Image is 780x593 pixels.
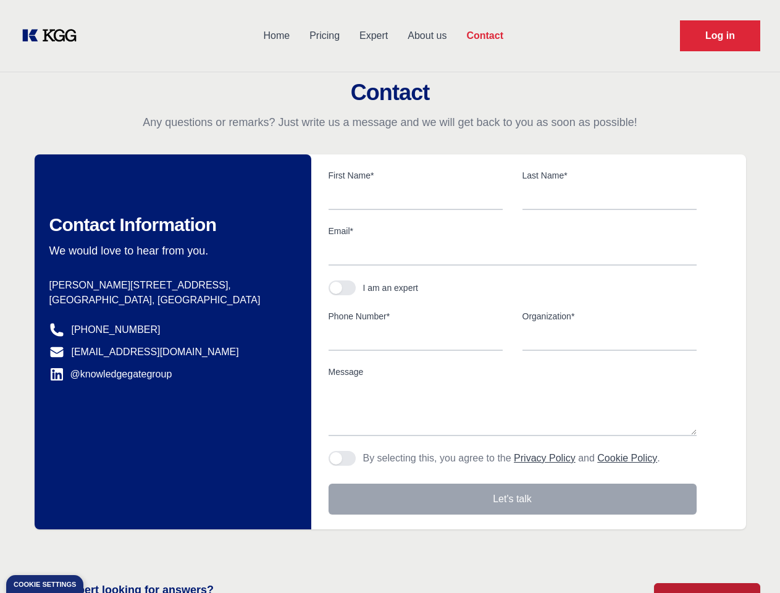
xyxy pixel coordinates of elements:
p: [PERSON_NAME][STREET_ADDRESS], [49,278,291,293]
h2: Contact Information [49,214,291,236]
button: Let's talk [329,484,697,515]
p: By selecting this, you agree to the and . [363,451,660,466]
h2: Contact [15,80,765,105]
p: Any questions or remarks? Just write us a message and we will get back to you as soon as possible! [15,115,765,130]
label: Email* [329,225,697,237]
a: Privacy Policy [514,453,576,463]
label: Last Name* [522,169,697,182]
iframe: Chat Widget [718,534,780,593]
label: Phone Number* [329,310,503,322]
a: Home [253,20,300,52]
a: [PHONE_NUMBER] [72,322,161,337]
a: Cookie Policy [597,453,657,463]
a: Contact [456,20,513,52]
a: KOL Knowledge Platform: Talk to Key External Experts (KEE) [20,26,86,46]
label: Message [329,366,697,378]
a: [EMAIL_ADDRESS][DOMAIN_NAME] [72,345,239,360]
a: @knowledgegategroup [49,367,172,382]
a: Pricing [300,20,350,52]
p: [GEOGRAPHIC_DATA], [GEOGRAPHIC_DATA] [49,293,291,308]
a: Request Demo [680,20,760,51]
label: First Name* [329,169,503,182]
div: I am an expert [363,282,419,294]
label: Organization* [522,310,697,322]
a: Expert [350,20,398,52]
div: Cookie settings [14,581,76,588]
p: We would love to hear from you. [49,243,291,258]
a: About us [398,20,456,52]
